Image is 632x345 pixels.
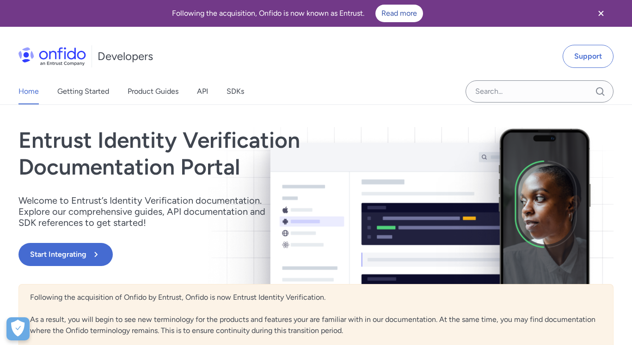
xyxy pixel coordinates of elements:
a: Read more [375,5,423,22]
a: Getting Started [57,79,109,104]
h1: Entrust Identity Verification Documentation Portal [18,127,435,180]
a: SDKs [227,79,244,104]
svg: Close banner [595,8,607,19]
div: Following the acquisition, Onfido is now known as Entrust. [11,5,584,22]
button: Open Preferences [6,317,30,340]
p: Welcome to Entrust’s Identity Verification documentation. Explore our comprehensive guides, API d... [18,195,277,228]
a: Start Integrating [18,243,435,266]
a: Support [563,45,614,68]
input: Onfido search input field [466,80,614,103]
img: Onfido Logo [18,47,86,66]
a: API [197,79,208,104]
a: Product Guides [128,79,178,104]
a: Home [18,79,39,104]
h1: Developers [98,49,153,64]
div: Cookie Preferences [6,317,30,340]
button: Start Integrating [18,243,113,266]
button: Close banner [584,2,618,25]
